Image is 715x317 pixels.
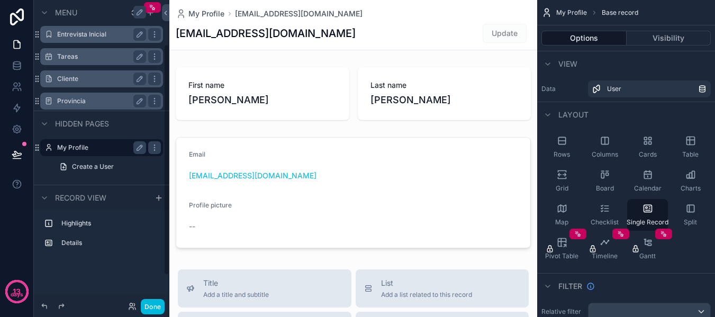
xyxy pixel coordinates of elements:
[141,299,165,314] button: Done
[176,26,356,41] h1: [EMAIL_ADDRESS][DOMAIN_NAME]
[670,131,711,163] button: Table
[57,143,142,152] label: My Profile
[591,218,619,227] span: Checklist
[602,8,638,17] span: Base record
[176,8,224,19] a: My Profile
[57,97,142,105] label: Provincia
[639,150,657,159] span: Cards
[545,252,578,260] span: Pivot Table
[558,59,577,69] span: View
[627,31,711,46] button: Visibility
[541,85,584,93] label: Data
[627,131,668,163] button: Cards
[584,199,625,231] button: Checklist
[627,233,668,265] button: Gantt
[592,150,618,159] span: Columns
[584,131,625,163] button: Columns
[188,8,224,19] span: My Profile
[34,210,169,262] div: scrollable content
[684,218,697,227] span: Split
[235,8,363,19] a: [EMAIL_ADDRESS][DOMAIN_NAME]
[627,199,668,231] button: Single Record
[11,291,23,299] p: days
[53,158,163,175] a: Create a User
[556,8,587,17] span: My Profile
[584,233,625,265] button: Timeline
[558,281,582,292] span: Filter
[541,131,582,163] button: Rows
[596,184,614,193] span: Board
[634,184,662,193] span: Calendar
[554,150,570,159] span: Rows
[61,239,155,247] label: Details
[558,110,589,120] span: Layout
[670,199,711,231] button: Split
[592,252,618,260] span: Timeline
[541,199,582,231] button: Map
[682,150,699,159] span: Table
[584,165,625,197] button: Board
[627,218,668,227] span: Single Record
[556,184,568,193] span: Grid
[57,30,142,39] label: Entrevista Inicial
[541,31,627,46] button: Options
[57,75,142,83] label: Cliente
[555,218,568,227] span: Map
[627,165,668,197] button: Calendar
[681,184,701,193] span: Charts
[55,193,106,203] span: Record view
[607,85,621,93] span: User
[13,286,21,297] p: 13
[55,7,77,18] span: Menu
[588,80,711,97] a: User
[72,162,114,171] span: Create a User
[55,119,109,129] span: Hidden pages
[57,52,142,61] label: Tareas
[541,165,582,197] button: Grid
[670,165,711,197] button: Charts
[61,219,155,228] label: Highlights
[541,233,582,265] button: Pivot Table
[639,252,656,260] span: Gantt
